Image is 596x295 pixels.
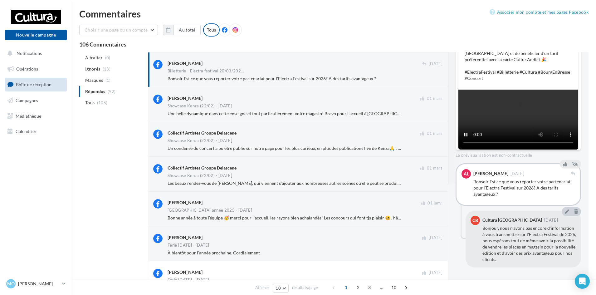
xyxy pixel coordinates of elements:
div: [PERSON_NAME] [168,199,203,206]
a: Associer mon compte et mes pages Facebook [490,8,589,16]
a: Campagnes [4,94,68,107]
span: Ignorés [85,66,100,72]
div: Showcase Kenza (22/02) - [DATE] [168,139,232,143]
span: (13) [103,66,110,71]
span: AL [464,171,469,177]
a: Boîte de réception [4,78,68,91]
button: Notifications [4,47,66,60]
div: [PERSON_NAME] [168,234,203,241]
span: 01 mars [427,165,442,171]
div: Tous [203,23,220,37]
button: Choisir une page ou un compte [79,25,158,35]
span: Tous [85,100,95,106]
div: [GEOGRAPHIC_DATA] année 2025 - [DATE] [168,208,252,212]
span: Bonne année à toute l'équipe 🥳 merci pour l'accueil, les rayons bien achalandés! Les concours qui... [168,215,471,220]
span: ... [377,283,387,293]
div: Cultura [GEOGRAPHIC_DATA] [482,218,542,222]
a: Opérations [4,62,68,76]
span: Notifications [17,51,42,56]
span: Un condensé du concert a pu être publié sur notre page pour les plus curieux, en plus des publica... [168,145,445,151]
div: [PERSON_NAME] [168,95,203,101]
span: (1) [105,78,111,83]
span: [DATE] [511,172,524,176]
div: Showcase Kenza (22/02) - [DATE] [168,174,232,178]
span: À bientôt pour l'année prochaine. Cordialement [168,250,260,255]
div: Bonsoir Est ce que vous reporter votre partenariat pour l'Electra Festival sur 2026? A des tarifs... [473,179,575,197]
span: Bonsoir Est ce que vous reporter votre partenariat pour l'Electra Festival sur 2026? A des tarifs... [168,76,376,81]
div: [PERSON_NAME] [168,60,203,66]
span: Médiathèque [16,113,41,118]
span: Calendrier [16,129,37,134]
div: Férié [DATE] - [DATE] [168,278,209,282]
button: 10 [273,284,289,293]
span: [DATE] [544,218,558,222]
span: Opérations [16,66,38,71]
span: résultats/page [292,285,318,291]
div: La prévisualisation est non-contractuelle [456,150,581,158]
button: Au total [163,25,201,35]
button: Nouvelle campagne [5,30,67,40]
span: 10 [276,286,281,291]
div: Open Intercom Messenger [575,274,590,289]
span: [DATE] [429,61,442,67]
span: 10 [389,283,399,293]
span: 01 janv. [427,200,442,206]
button: Au total [173,25,201,35]
span: [DATE] [429,235,442,241]
p: [PERSON_NAME] [18,281,60,287]
span: Bonjour, nous n'avons pas encore d'information à vous transmettre sur l'Electra Festival de 2026,... [482,225,576,262]
span: (0) [105,55,110,60]
span: 1 [341,283,351,293]
a: Mo [PERSON_NAME] [5,278,67,290]
div: Collectif Artistes Groupe Delascene [168,165,237,171]
span: Mo [7,281,15,287]
span: Campagnes [16,98,38,103]
span: Afficher [255,285,269,291]
a: Calendrier [4,125,68,138]
span: Billetterie - Electra festival 20/03/202... [168,69,244,73]
span: 01 mars [427,96,442,101]
span: Boîte de réception [16,82,51,87]
span: Choisir une page ou un compte [85,27,148,32]
span: 2 [353,283,363,293]
span: [DATE] [429,270,442,276]
div: Commentaires [79,9,589,18]
span: (106) [97,100,108,105]
span: 01 mars [427,131,442,136]
span: CB [472,217,478,224]
span: Masqués [85,77,103,83]
div: [PERSON_NAME] [473,171,508,176]
div: 106 Commentaires [79,42,589,47]
div: Férié [DATE] - [DATE] [168,243,209,247]
div: [PERSON_NAME] [168,269,203,275]
div: Showcase Kenza (22/02) - [DATE] [168,104,232,108]
div: Collectif Artistes Groupe Delascene [168,130,237,136]
a: Médiathèque [4,110,68,123]
span: A traiter [85,55,103,61]
span: 3 [364,283,374,293]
